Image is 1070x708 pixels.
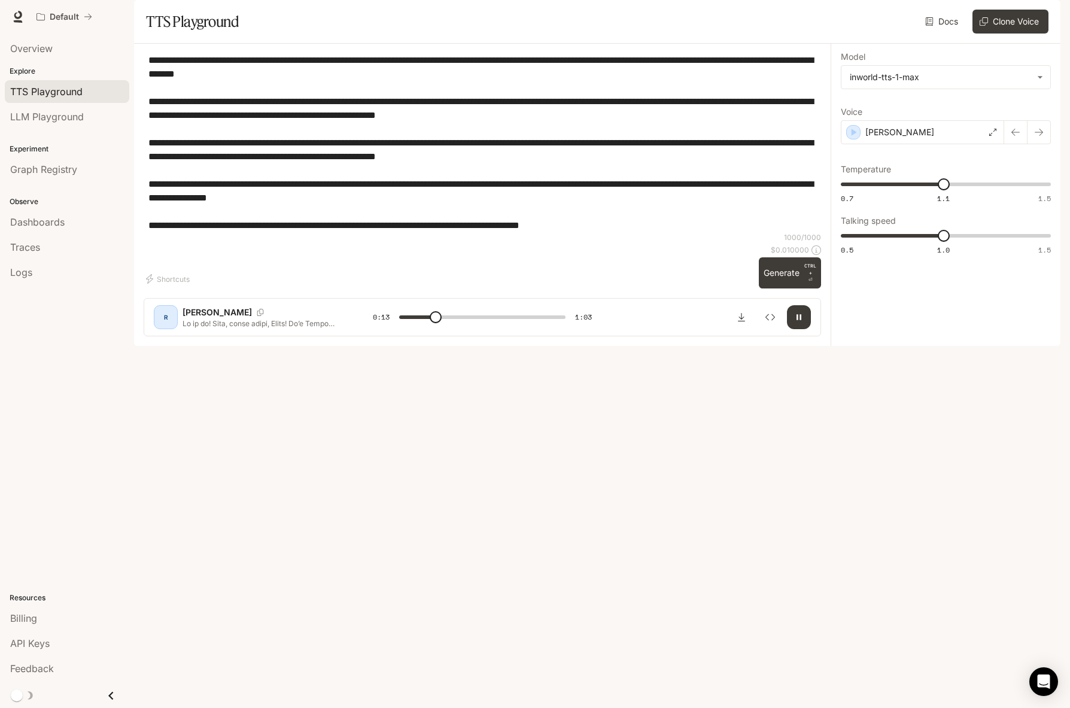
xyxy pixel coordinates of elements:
p: Temperature [841,165,891,174]
button: Inspect [758,305,782,329]
span: 0:13 [373,311,390,323]
span: 0.7 [841,193,853,203]
div: inworld-tts-1-max [841,66,1050,89]
button: All workspaces [31,5,98,29]
span: 1.5 [1038,245,1051,255]
p: ⏎ [804,262,816,284]
span: 0.5 [841,245,853,255]
p: [PERSON_NAME] [865,126,934,138]
div: inworld-tts-1-max [850,71,1031,83]
span: 1.0 [937,245,950,255]
p: [PERSON_NAME] [183,306,252,318]
button: Clone Voice [972,10,1048,34]
div: R [156,308,175,327]
a: Docs [923,10,963,34]
span: 1.5 [1038,193,1051,203]
h1: TTS Playground [146,10,239,34]
div: Open Intercom Messenger [1029,667,1058,696]
button: Download audio [729,305,753,329]
p: CTRL + [804,262,816,276]
span: 1.1 [937,193,950,203]
p: Default [50,12,79,22]
span: 1:03 [575,311,592,323]
p: Talking speed [841,217,896,225]
button: GenerateCTRL +⏎ [759,257,821,288]
p: Model [841,53,865,61]
button: Copy Voice ID [252,309,269,316]
button: Shortcuts [144,269,194,288]
p: Lo ip do! Sita, conse adipi, Elits! Do’e Tempo Incid utla et dol Magna Aliq. E’ad mini veniamq no... [183,318,344,329]
p: Voice [841,108,862,116]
